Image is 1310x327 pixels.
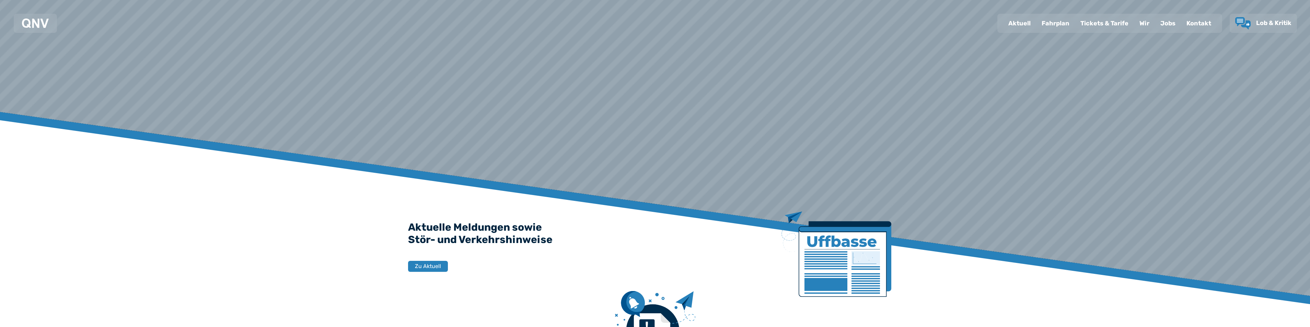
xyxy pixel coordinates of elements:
span: Lob & Kritik [1256,19,1291,27]
a: Lob & Kritik [1235,17,1291,29]
a: Tickets & Tarife [1075,14,1134,32]
a: Fahrplan [1036,14,1075,32]
a: Aktuell [1003,14,1036,32]
a: Wir [1134,14,1155,32]
a: Jobs [1155,14,1181,32]
h2: Aktuelle Meldungen sowie Stör- und Verkehrshinweise [408,221,902,246]
button: Zu Aktuell [408,261,448,272]
a: QNV Logo [22,16,49,30]
a: Kontakt [1181,14,1217,32]
img: Zeitung mit Titel Uffbase [781,211,891,297]
img: QNV Logo [22,19,49,28]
